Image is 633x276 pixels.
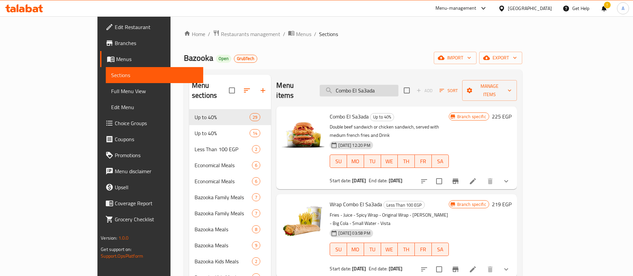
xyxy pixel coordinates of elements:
span: 14 [250,130,260,136]
span: Edit Restaurant [115,23,198,31]
a: Edit menu item [469,177,477,185]
span: 29 [250,114,260,120]
span: Edit Menu [111,103,198,111]
div: Up to 40% [195,113,250,121]
span: Restaurants management [221,30,280,38]
span: Branch specific [454,201,489,208]
div: Menu-management [435,4,477,12]
span: Up to 40% [195,129,250,137]
a: Choice Groups [100,115,203,131]
a: Branches [100,35,203,51]
span: Select to update [432,174,446,188]
span: Add item [414,85,435,96]
span: Menu disclaimer [115,167,198,175]
span: Bazooka Family Meals [195,209,252,217]
button: sort-choices [416,173,432,189]
span: Bazooka Meals [195,241,252,249]
button: Branch-specific-item [447,173,463,189]
span: Start date: [330,176,351,185]
button: SA [432,243,449,256]
span: import [439,54,471,62]
button: TU [364,155,381,168]
div: Bazooka Meals9 [189,237,271,253]
span: 6 [252,162,260,169]
h6: 225 EGP [492,112,512,121]
div: items [252,241,260,249]
span: export [485,54,517,62]
span: Economical Meals [195,177,252,185]
span: 1.0.0 [118,234,129,242]
li: / [283,30,285,38]
span: GrubTech [234,56,257,61]
a: Full Menu View [106,83,203,99]
div: Up to 40%14 [189,125,271,141]
span: 8 [252,226,260,233]
div: items [252,193,260,201]
a: Edit Menu [106,99,203,115]
button: TU [364,243,381,256]
div: Economical Meals6 [189,157,271,173]
a: Grocery Checklist [100,211,203,227]
span: 2 [252,258,260,265]
svg: Show Choices [502,265,510,273]
button: TH [398,243,415,256]
button: delete [482,173,498,189]
div: [GEOGRAPHIC_DATA] [508,5,552,12]
span: Menus [116,55,198,63]
span: FR [417,245,429,254]
span: A [622,5,624,12]
b: [DATE] [389,264,403,273]
button: Manage items [462,80,517,101]
img: Combo El Sa3ada [282,112,324,155]
div: Up to 40%29 [189,109,271,125]
span: End date: [369,176,387,185]
p: Double beef sandwich or chicken sandwich, served with medium french fries and Drink [330,123,448,140]
button: Sort [438,85,459,96]
div: items [252,177,260,185]
svg: Show Choices [502,177,510,185]
span: Coverage Report [115,199,198,207]
span: 2 [252,146,260,153]
span: Bazooka [184,50,213,65]
a: Menus [288,30,311,38]
div: Bazooka Meals8 [189,221,271,237]
span: Less Than 100 EGP [384,201,424,209]
b: [DATE] [389,176,403,185]
div: Bazooka Family Meals7 [189,189,271,205]
button: WE [381,243,398,256]
span: WE [384,245,395,254]
span: Up to 40% [370,113,394,121]
span: Version: [101,234,117,242]
a: Restaurants management [213,30,280,38]
span: Wrap Combo El Sa3ada [330,199,382,209]
span: SU [333,245,344,254]
li: / [314,30,316,38]
span: Select section [400,83,414,97]
span: Manage items [467,82,512,99]
span: Menus [296,30,311,38]
span: 7 [252,194,260,201]
span: TH [400,157,412,166]
span: SA [434,157,446,166]
h6: 219 EGP [492,200,512,209]
span: Start date: [330,264,351,273]
a: Edit menu item [469,265,477,273]
button: show more [498,173,514,189]
span: Choice Groups [115,119,198,127]
a: Support.OpsPlatform [101,252,143,260]
span: Bazooka Kids Meals [195,257,252,265]
span: [DATE] 03:58 PM [336,230,373,236]
span: Sections [319,30,338,38]
span: Sort items [435,85,462,96]
span: End date: [369,264,387,273]
button: export [479,52,522,64]
button: SA [432,155,449,168]
button: MO [347,155,364,168]
span: TU [367,157,378,166]
span: 7 [252,210,260,217]
div: Less Than 100 EGP [195,145,252,153]
span: Bazooka Family Meals [195,193,252,201]
li: / [208,30,210,38]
